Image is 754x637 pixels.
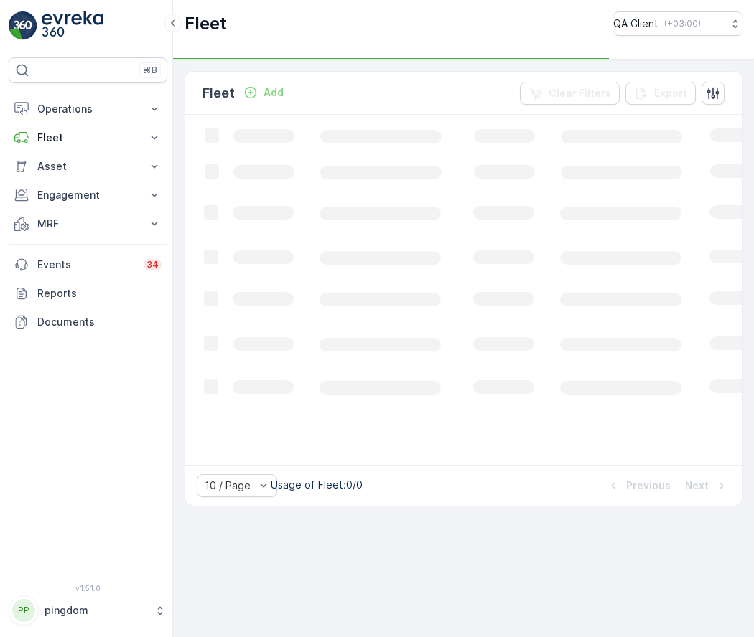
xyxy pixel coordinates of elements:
[37,188,139,202] p: Engagement
[9,595,167,626] button: PPpingdom
[12,599,35,622] div: PP
[9,279,167,308] a: Reports
[37,159,139,174] p: Asset
[37,286,162,301] p: Reports
[626,478,671,493] p: Previous
[37,102,139,116] p: Operations
[520,82,620,105] button: Clear Filters
[9,584,167,593] span: v 1.51.0
[42,11,103,40] img: logo_light-DOdMpM7g.png
[9,209,167,238] button: MRF
[9,123,167,152] button: Fleet
[9,11,37,40] img: logo
[9,181,167,209] button: Engagement
[37,131,139,145] p: Fleet
[549,86,611,100] p: Clear Filters
[685,478,709,493] p: Next
[9,95,167,123] button: Operations
[264,85,284,100] p: Add
[271,478,363,492] p: Usage of Fleet : 0/0
[613,16,658,31] p: QA Client
[605,477,672,494] button: Previous
[37,258,135,272] p: Events
[143,65,157,76] p: ⌘B
[613,11,743,36] button: QA Client(+03:00)
[37,315,162,329] p: Documents
[684,477,730,494] button: Next
[664,18,701,29] p: ( +03:00 )
[9,152,167,181] button: Asset
[146,259,159,270] p: 34
[654,86,687,100] p: Export
[238,84,289,101] button: Add
[9,308,167,336] a: Documents
[185,12,227,35] p: Fleet
[625,82,696,105] button: Export
[45,603,147,618] p: pingdom
[37,217,139,231] p: MRF
[9,250,167,279] a: Events34
[203,83,235,103] p: Fleet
